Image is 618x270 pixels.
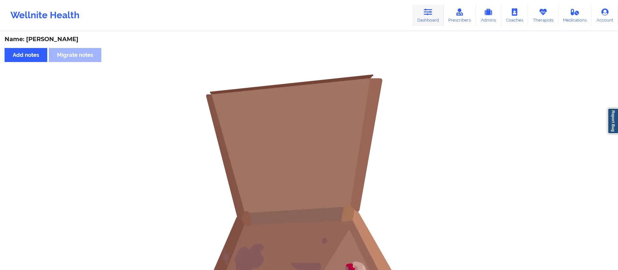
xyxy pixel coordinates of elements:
[528,5,558,26] a: Therapists
[608,108,618,134] a: Report Bug
[5,36,613,43] div: Name: [PERSON_NAME]
[592,5,618,26] a: Account
[412,5,444,26] a: Dashboard
[476,5,501,26] a: Admins
[444,5,476,26] a: Prescribers
[558,5,592,26] a: Medications
[5,48,47,62] button: Add notes
[501,5,528,26] a: Coaches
